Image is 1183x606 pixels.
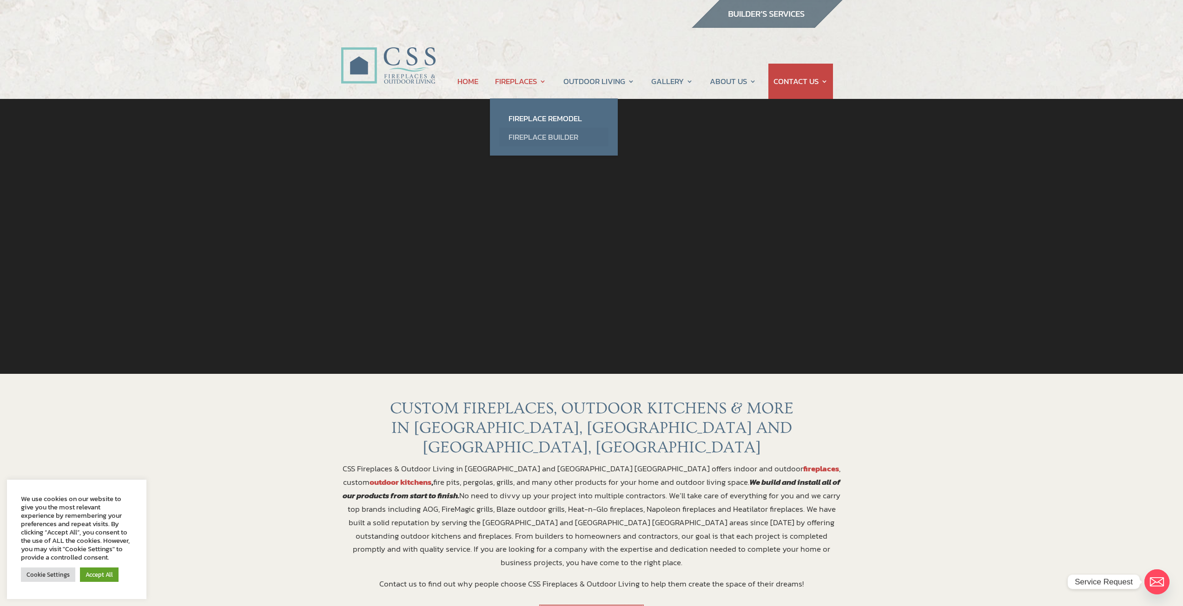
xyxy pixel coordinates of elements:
a: Cookie Settings [21,567,75,582]
a: CONTACT US [773,64,828,99]
h1: CUSTOM FIREPLACES, OUTDOOR KITCHENS & MORE IN [GEOGRAPHIC_DATA], [GEOGRAPHIC_DATA] AND [GEOGRAPHI... [341,399,843,462]
strong: We build and install all of our products from start to finish. [343,476,840,502]
a: OUTDOOR LIVING [563,64,634,99]
a: builder services construction supply [691,19,843,31]
a: Email [1144,569,1170,594]
a: fireplaces [803,463,839,475]
p: Contact us to find out why people choose CSS Fireplaces & Outdoor Living to help them create the ... [341,577,843,591]
strong: , [370,476,433,488]
a: Fireplace Builder [499,128,608,146]
a: ABOUT US [710,64,756,99]
a: FIREPLACES [495,64,546,99]
p: CSS Fireplaces & Outdoor Living in [GEOGRAPHIC_DATA] and [GEOGRAPHIC_DATA] [GEOGRAPHIC_DATA] offe... [341,462,843,577]
a: Accept All [80,567,119,582]
a: Fireplace Remodel [499,109,608,128]
a: outdoor kitchens [370,476,431,488]
div: We use cookies on our website to give you the most relevant experience by remembering your prefer... [21,495,132,561]
img: CSS Fireplaces & Outdoor Living (Formerly Construction Solutions & Supply)- Jacksonville Ormond B... [341,21,436,89]
div: Blocked (selector): [7,480,146,599]
a: HOME [457,64,478,99]
a: GALLERY [651,64,693,99]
